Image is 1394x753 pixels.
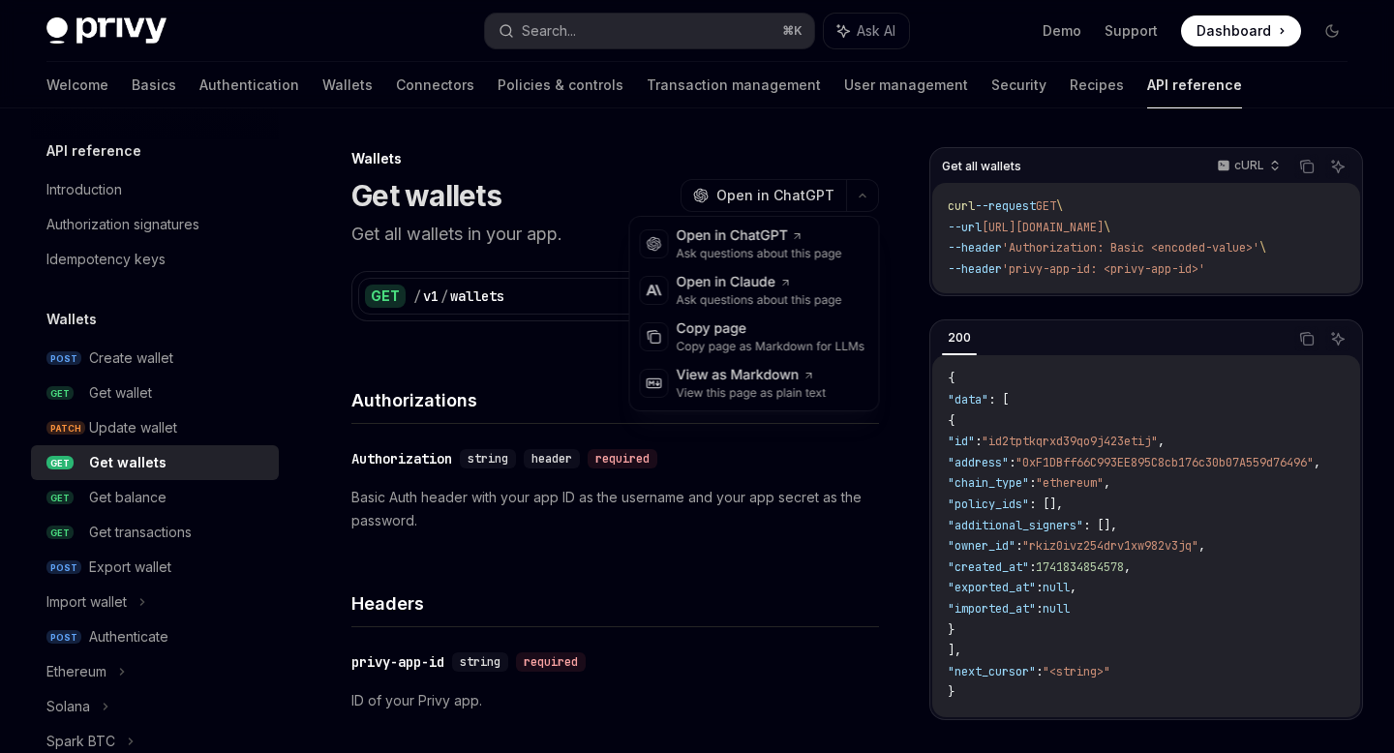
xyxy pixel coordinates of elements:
[948,261,1002,277] span: --header
[588,449,657,468] div: required
[1043,580,1070,595] span: null
[351,387,879,413] h4: Authorizations
[948,434,975,449] span: "id"
[199,62,299,108] a: Authentication
[647,62,821,108] a: Transaction management
[498,62,623,108] a: Policies & controls
[1036,198,1056,214] span: GET
[531,451,572,467] span: header
[1104,220,1110,235] span: \
[46,351,81,366] span: POST
[1104,475,1110,491] span: ,
[948,643,961,658] span: ],
[351,221,879,248] p: Get all wallets in your app.
[89,346,173,370] div: Create wallet
[516,652,586,672] div: required
[1197,21,1271,41] span: Dashboard
[1158,434,1165,449] span: ,
[413,286,421,306] div: /
[975,434,982,449] span: :
[677,339,865,354] div: Copy page as Markdown for LLMs
[677,366,827,385] div: View as Markdown
[1043,21,1081,41] a: Demo
[89,625,168,648] div: Authenticate
[46,695,90,718] div: Solana
[948,518,1083,533] span: "additional_signers"
[982,220,1104,235] span: [URL][DOMAIN_NAME]
[468,451,508,467] span: string
[1009,455,1015,470] span: :
[1259,240,1266,256] span: \
[89,381,152,405] div: Get wallet
[1070,62,1124,108] a: Recipes
[948,601,1036,617] span: "imported_at"
[440,286,448,306] div: /
[46,660,106,683] div: Ethereum
[31,480,279,515] a: GETGet balance
[31,341,279,376] a: POSTCreate wallet
[1124,559,1131,575] span: ,
[824,14,909,48] button: Ask AI
[460,654,500,670] span: string
[1206,150,1288,183] button: cURL
[46,17,167,45] img: dark logo
[1002,261,1205,277] span: 'privy-app-id: <privy-app-id>'
[365,285,406,308] div: GET
[677,226,842,246] div: Open in ChatGPT
[1294,326,1319,351] button: Copy the contents from the code block
[1029,559,1036,575] span: :
[31,619,279,654] a: POSTAuthenticate
[948,497,1029,512] span: "policy_ids"
[1181,15,1301,46] a: Dashboard
[991,62,1046,108] a: Security
[948,240,1002,256] span: --header
[46,178,122,201] div: Introduction
[857,21,895,41] span: Ask AI
[1002,240,1259,256] span: 'Authorization: Basic <encoded-value>'
[423,286,439,306] div: v1
[485,14,813,48] button: Search...⌘K
[988,392,1009,407] span: : [
[1015,455,1314,470] span: "0xF1DBff66C993EE895C8cb176c30b07A559d76496"
[1147,62,1242,108] a: API reference
[46,526,74,540] span: GET
[1056,198,1063,214] span: \
[1036,475,1104,491] span: "ethereum"
[46,248,166,271] div: Idempotency keys
[31,445,279,480] a: GETGet wallets
[1070,580,1076,595] span: ,
[46,421,85,436] span: PATCH
[948,580,1036,595] span: "exported_at"
[677,292,842,308] div: Ask questions about this page
[1317,15,1348,46] button: Toggle dark mode
[1234,158,1264,173] p: cURL
[351,689,879,712] p: ID of your Privy app.
[132,62,176,108] a: Basics
[1325,154,1350,179] button: Ask AI
[1036,580,1043,595] span: :
[351,590,879,617] h4: Headers
[351,178,501,213] h1: Get wallets
[322,62,373,108] a: Wallets
[1029,497,1063,512] span: : [],
[948,413,955,429] span: {
[46,730,115,753] div: Spark BTC
[942,159,1021,174] span: Get all wallets
[948,664,1036,679] span: "next_cursor"
[948,538,1015,554] span: "owner_id"
[351,449,452,468] div: Authorization
[948,371,955,386] span: {
[89,451,167,474] div: Get wallets
[1294,154,1319,179] button: Copy the contents from the code block
[46,491,74,505] span: GET
[46,560,81,575] span: POST
[396,62,474,108] a: Connectors
[1043,601,1070,617] span: null
[46,62,108,108] a: Welcome
[1325,326,1350,351] button: Ask AI
[782,23,803,39] span: ⌘ K
[948,392,988,407] span: "data"
[948,455,1009,470] span: "address"
[46,308,97,331] h5: Wallets
[522,19,576,43] div: Search...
